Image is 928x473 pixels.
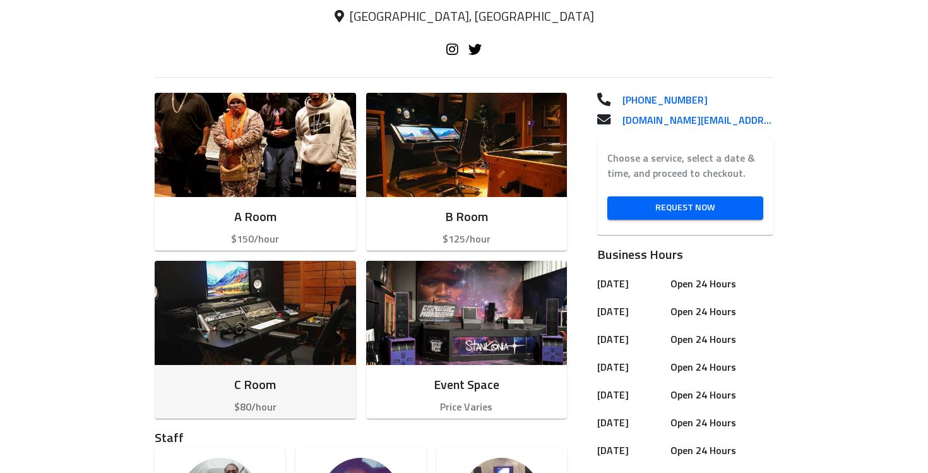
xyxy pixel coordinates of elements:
[165,400,346,415] p: $80/hour
[670,275,768,293] h6: Open 24 Hours
[165,207,346,227] h6: A Room
[670,359,768,376] h6: Open 24 Hours
[376,232,557,247] p: $125/hour
[366,93,568,251] button: B Room$125/hour
[376,375,557,395] h6: Event Space
[670,414,768,432] h6: Open 24 Hours
[155,93,356,197] img: Room image
[597,442,665,460] h6: [DATE]
[376,400,557,415] p: Price Varies
[155,429,567,448] h3: Staff
[165,375,346,395] h6: C Room
[597,359,665,376] h6: [DATE]
[155,93,356,251] button: A Room$150/hour
[612,93,773,108] a: [PHONE_NUMBER]
[670,303,768,321] h6: Open 24 Hours
[376,207,557,227] h6: B Room
[597,275,665,293] h6: [DATE]
[670,442,768,460] h6: Open 24 Hours
[597,386,665,404] h6: [DATE]
[165,232,346,247] p: $150/hour
[366,261,568,365] img: Room image
[617,200,753,216] span: Request Now
[155,261,356,365] img: Room image
[670,386,768,404] h6: Open 24 Hours
[597,331,665,349] h6: [DATE]
[597,245,773,265] h6: Business Hours
[607,196,763,220] a: Request Now
[670,331,768,349] h6: Open 24 Hours
[155,261,356,419] button: C Room$80/hour
[607,151,763,181] label: Choose a service, select a date & time, and proceed to checkout.
[597,414,665,432] h6: [DATE]
[612,113,773,128] a: [DOMAIN_NAME][EMAIL_ADDRESS][DOMAIN_NAME]
[366,261,568,419] button: Event SpacePrice Varies
[155,9,773,25] p: [GEOGRAPHIC_DATA], [GEOGRAPHIC_DATA]
[597,303,665,321] h6: [DATE]
[366,93,568,197] img: Room image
